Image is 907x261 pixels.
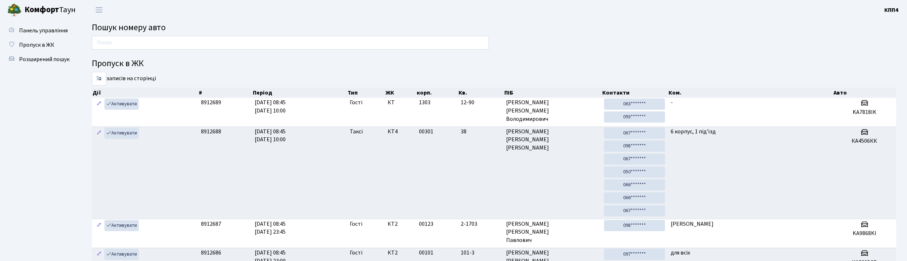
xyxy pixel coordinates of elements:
[419,220,433,228] span: 00123
[506,220,598,245] span: [PERSON_NAME] [PERSON_NAME] Павлович
[104,249,139,260] a: Активувати
[90,4,108,16] button: Переключити навігацію
[4,23,76,38] a: Панель управління
[833,88,897,98] th: Авто
[4,52,76,67] a: Розширений пошук
[201,220,221,228] span: 8912687
[92,59,896,69] h4: Пропуск в ЖК
[95,99,103,110] a: Редагувати
[19,41,54,49] span: Пропуск в ЖК
[350,220,362,228] span: Гості
[201,99,221,106] span: 8912689
[461,99,500,107] span: 12-90
[835,230,893,237] h5: KA9868KI
[419,99,430,106] span: 1303
[95,128,103,139] a: Редагувати
[388,99,413,107] span: КТ
[461,249,500,257] span: 101-3
[95,249,103,260] a: Редагувати
[835,109,893,116] h5: KA7818IK
[255,220,286,236] span: [DATE] 08:45 [DATE] 23:45
[671,249,690,257] span: для всіх
[4,38,76,52] a: Пропуск в ЖК
[884,6,898,14] a: КПП4
[92,72,156,86] label: записів на сторінці
[201,249,221,257] span: 8912686
[671,128,716,136] span: 6 корпус, 1 під'їзд
[104,128,139,139] a: Активувати
[198,88,252,98] th: #
[350,249,362,257] span: Гості
[416,88,458,98] th: корп.
[255,99,286,115] span: [DATE] 08:45 [DATE] 10:00
[350,128,363,136] span: Таксі
[92,36,489,50] input: Пошук
[602,88,668,98] th: Контакти
[671,99,673,106] span: -
[461,220,500,228] span: 2-1703
[385,88,416,98] th: ЖК
[347,88,385,98] th: Тип
[458,88,503,98] th: Кв.
[104,99,139,110] a: Активувати
[668,88,833,98] th: Ком.
[388,220,413,228] span: КТ2
[104,220,139,231] a: Активувати
[506,99,598,123] span: [PERSON_NAME] [PERSON_NAME] Володимирович
[92,21,166,34] span: Пошук номеру авто
[95,220,103,231] a: Редагувати
[24,4,59,15] b: Комфорт
[201,128,221,136] span: 8912688
[419,128,433,136] span: 00301
[504,88,602,98] th: ПІБ
[671,220,714,228] span: [PERSON_NAME]
[24,4,76,16] span: Таун
[19,27,68,35] span: Панель управління
[388,128,413,136] span: КТ4
[255,128,286,144] span: [DATE] 08:45 [DATE] 10:00
[461,128,500,136] span: 38
[388,249,413,257] span: КТ2
[7,3,22,17] img: logo.png
[835,138,893,145] h5: КА4506КК
[19,55,70,63] span: Розширений пошук
[92,88,198,98] th: Дії
[92,72,106,86] select: записів на сторінці
[350,99,362,107] span: Гості
[506,128,598,152] span: [PERSON_NAME] [PERSON_NAME] [PERSON_NAME]
[419,249,433,257] span: 00101
[252,88,347,98] th: Період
